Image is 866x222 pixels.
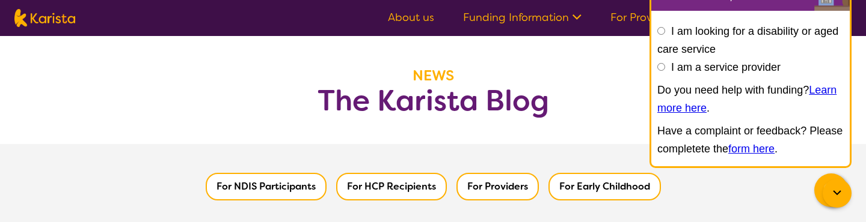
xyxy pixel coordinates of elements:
a: Funding Information [463,10,582,25]
a: About us [388,10,434,25]
button: Filter by HCP Recipients [336,173,447,200]
button: Filter by Providers [456,173,539,200]
button: Channel Menu [814,173,848,207]
img: Karista logo [14,9,75,27]
label: I am a service provider [671,61,781,73]
label: I am looking for a disability or aged care service [657,25,838,55]
p: Do you need help with funding? . [657,81,844,117]
p: Have a complaint or feedback? Please completete the . [657,122,844,158]
button: Filter by NDIS Participants [206,173,327,200]
a: form here [728,143,775,155]
a: For Providers [610,10,677,25]
button: Filter by Early Childhood [548,173,661,200]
